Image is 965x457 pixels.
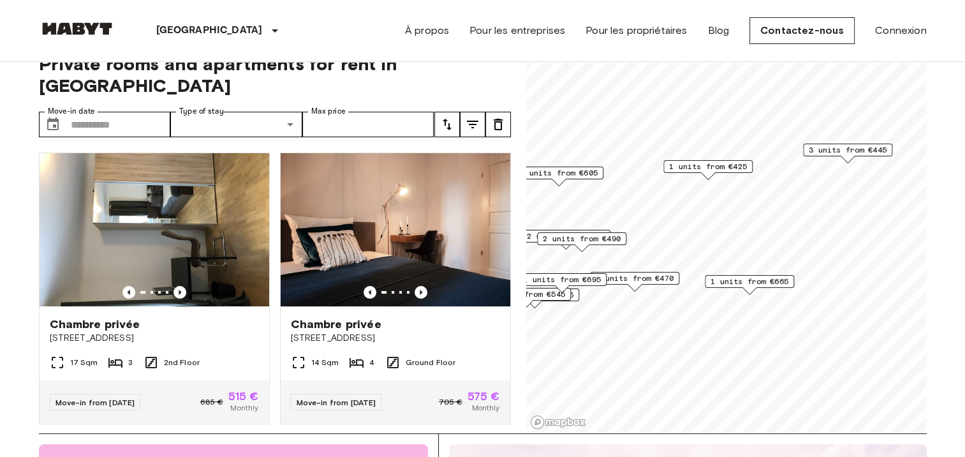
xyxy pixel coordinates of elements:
img: Marketing picture of unit DE-09-006-002-01HF [40,153,269,306]
button: tune [485,112,511,137]
button: Choose date [40,112,66,137]
span: 3 [128,357,133,368]
div: Map marker [590,272,679,292]
canvas: Map [526,38,927,433]
span: Private rooms and apartments for rent in [GEOGRAPHIC_DATA] [39,53,511,96]
label: Type of stay [179,106,224,117]
div: Map marker [537,232,626,252]
a: Marketing picture of unit DE-09-006-002-01HFPrevious imagePrevious imageChambre privée[STREET_ADD... [39,153,270,424]
span: 685 € [200,396,223,408]
span: Monthly [471,402,499,414]
span: Move-in from [DATE] [297,398,376,407]
span: 2 units from €490 [543,233,621,244]
div: Map marker [803,144,892,163]
span: Ground Floor [406,357,456,368]
span: 4 [369,357,374,368]
button: Previous image [173,286,186,299]
a: Contactez-nous [749,17,855,44]
a: Blog [707,23,729,38]
button: Previous image [415,286,427,299]
a: Mapbox logo [530,415,586,430]
span: 1 units from €665 [711,276,788,287]
button: tune [460,112,485,137]
span: Chambre privée [50,317,140,332]
div: Map marker [517,273,607,293]
span: 14 Sqm [311,357,339,368]
div: Map marker [705,275,794,295]
a: Connexion [875,23,926,38]
span: 1 units from €605 [520,167,598,179]
span: 1 units from €425 [669,161,747,172]
span: 515 € [228,391,259,402]
span: 17 Sqm [70,357,98,368]
a: Marketing picture of unit DE-09-010-001-03HFPrevious imagePrevious imageChambre privée[STREET_ADD... [280,153,511,424]
button: Previous image [364,286,376,299]
span: Move-in from [DATE] [55,398,135,407]
span: Chambre privée [291,317,381,332]
span: 3 units from €445 [809,144,887,156]
button: tune [434,112,460,137]
label: Move-in date [48,106,95,117]
span: [STREET_ADDRESS] [50,332,259,345]
span: 575 € [468,391,500,402]
div: Map marker [482,288,571,308]
a: Pour les entreprises [469,23,565,38]
button: Previous image [122,286,135,299]
div: Map marker [663,160,753,180]
span: Monthly [230,402,258,414]
span: 2 units from €470 [596,273,674,284]
div: Map marker [514,167,603,186]
span: [STREET_ADDRESS] [291,332,500,345]
div: Map marker [521,230,610,250]
p: [GEOGRAPHIC_DATA] [156,23,263,38]
span: 2 units from €545 [487,288,565,300]
span: 705 € [439,396,462,408]
a: Pour les propriétaires [586,23,687,38]
img: Habyt [39,22,115,35]
span: 1 units from €695 [523,274,601,285]
span: 2nd Floor [164,357,200,368]
span: 2 units from €555 [496,289,573,301]
label: Max price [311,106,346,117]
div: Map marker [490,288,579,308]
img: Marketing picture of unit DE-09-010-001-03HF [281,153,510,306]
a: À propos [405,23,449,38]
span: 2 units from €515 [527,230,605,242]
